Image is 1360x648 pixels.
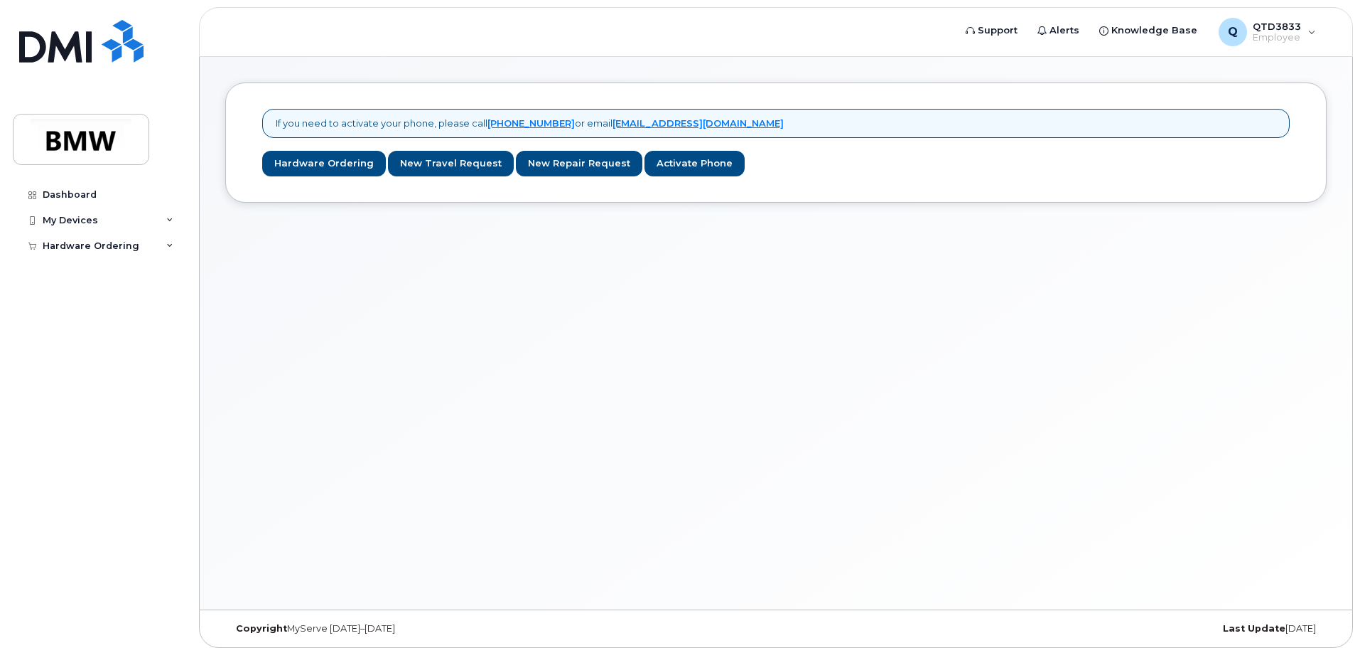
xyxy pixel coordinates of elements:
a: New Repair Request [516,151,642,177]
a: [PHONE_NUMBER] [487,117,575,129]
strong: Last Update [1223,623,1285,634]
p: If you need to activate your phone, please call or email [276,117,784,130]
div: [DATE] [959,623,1327,634]
div: MyServe [DATE]–[DATE] [225,623,593,634]
strong: Copyright [236,623,287,634]
a: New Travel Request [388,151,514,177]
a: Hardware Ordering [262,151,386,177]
a: Activate Phone [644,151,745,177]
a: [EMAIL_ADDRESS][DOMAIN_NAME] [612,117,784,129]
